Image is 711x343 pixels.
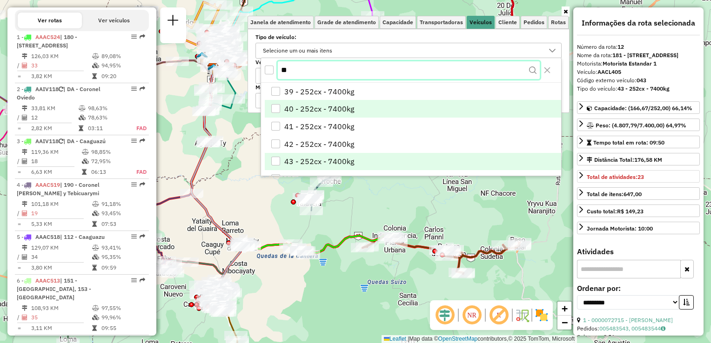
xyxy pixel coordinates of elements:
[101,52,145,61] td: 89,08%
[434,304,456,326] span: Ocultar deslocamento
[523,20,544,25] span: Pedidos
[577,19,700,27] h4: Informações da rota selecionada
[131,138,137,144] em: Opções
[22,158,27,164] i: Total de Atividades
[22,315,27,320] i: Total de Atividades
[92,201,99,207] i: % de utilização do peso
[79,115,86,120] i: % de utilização da cubagem
[140,34,145,40] em: Rota exportada
[679,295,694,310] button: Ordem crescente
[101,303,145,313] td: 97,55%
[260,68,335,83] div: Selecione um ou mais itens
[382,335,577,343] div: Map data © contributors,© 2025 TomTom, Microsoft
[284,103,354,114] span: 40 - 252cx - 7400kg
[637,173,644,180] strong: 23
[35,233,60,240] span: AAAC518
[498,20,517,25] span: Cliente
[557,316,571,330] a: Zoom out
[101,323,145,333] td: 09:55
[87,124,126,133] td: 03:11
[438,336,478,342] a: OpenStreetMap
[577,59,700,68] div: Motorista:
[577,324,700,333] div: Pedidos:
[60,233,105,240] span: | 112 - Caaguazu
[31,313,92,322] td: 35
[577,283,700,294] label: Ordenar por:
[587,190,642,198] div: Total de itens:
[91,147,127,157] td: 98,85%
[131,34,137,40] em: Opções
[31,209,92,218] td: 19
[22,149,27,155] i: Distância Total
[593,139,664,146] span: Tempo total em rota: 09:50
[260,43,335,58] div: Selecione um ou mais itens
[577,153,700,165] a: Distância Total:176,58 KM
[260,93,335,108] div: Selecione um ou mais itens
[17,167,21,177] td: =
[661,326,665,331] i: Observações
[31,243,92,252] td: 129,07 KM
[31,124,78,133] td: 2,82 KM
[577,119,700,131] a: Peso: (4.807,79/7.400,00) 64,97%
[470,20,492,25] span: Veículos
[461,304,483,326] span: Ocultar NR
[488,304,510,326] span: Exibir rótulo
[17,61,21,70] td: /
[92,245,99,251] i: % de utilização do peso
[31,52,92,61] td: 126,03 KM
[35,138,59,145] span: AAIV118
[562,7,570,17] a: Ocultar filtros
[31,323,92,333] td: 3,11 KM
[577,76,700,85] div: Código externo veículo:
[17,33,77,49] span: 1 -
[140,277,145,283] em: Rota exportada
[284,173,354,185] span: 46 - 252cx - 7400kg
[577,187,700,200] a: Total de itens:647,00
[131,182,137,187] em: Opções
[284,121,354,132] span: 41 - 252cx - 7400kg
[587,156,662,164] div: Distância Total:
[265,118,561,135] li: 41 - 252cx - 7400kg
[31,104,78,113] td: 33,81 KM
[92,265,97,270] i: Tempo total em rota
[22,254,27,260] i: Total de Atividades
[22,305,27,311] i: Distância Total
[317,20,376,25] span: Grade de atendimento
[617,43,624,50] strong: 12
[208,63,220,75] img: UDC - Coronel Oviedo
[265,100,561,118] li: 40 - 252cx - 7400kg
[131,86,137,92] em: Opções
[382,20,413,25] span: Capacidade
[131,234,137,239] em: Opções
[597,68,621,75] strong: AACL405
[101,243,145,252] td: 93,41%
[59,86,63,92] i: Veículo já utilizado nesta sessão
[577,204,700,217] a: Custo total:R$ 149,23
[31,199,92,209] td: 101,18 KM
[35,86,59,92] span: AAIV118
[92,325,97,331] i: Tempo total em rota
[87,113,126,122] td: 78,63%
[17,209,21,218] td: /
[624,191,642,198] strong: 647,00
[101,199,145,209] td: 91,18%
[17,124,21,133] td: =
[92,315,99,320] i: % de utilização da cubagem
[92,63,99,68] i: % de utilização da cubagem
[140,182,145,187] em: Rota exportada
[17,263,21,272] td: =
[22,53,27,59] i: Distância Total
[577,51,700,59] div: Nome da rota:
[35,33,60,40] span: AAAC524
[17,181,100,197] span: 4 -
[22,245,27,251] i: Distância Total
[284,86,354,97] span: 39 - 252cx - 7400kg
[577,136,700,148] a: Tempo total em rota: 09:50
[79,125,83,131] i: Tempo total em rota
[92,53,99,59] i: % de utilização do peso
[101,219,145,229] td: 07:53
[101,61,145,70] td: 94,95%
[408,336,409,342] span: |
[603,60,657,67] strong: Motorista Estandar 1
[82,149,89,155] i: % de utilização do peso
